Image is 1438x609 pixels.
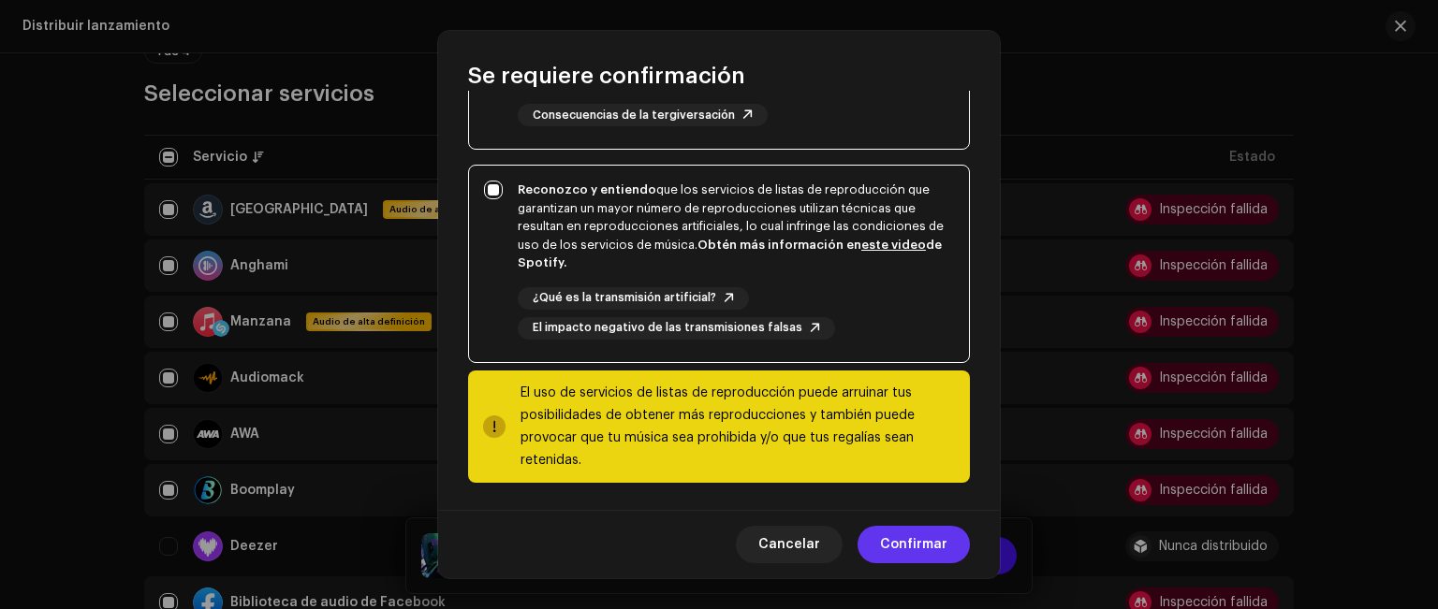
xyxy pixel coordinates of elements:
[861,239,926,251] a: este video
[858,526,970,563] button: Confirmar
[880,538,947,551] font: Confirmar
[468,165,970,363] p-togglebutton: Reconozco y entiendoque los servicios de listas de reproducción que garantizan un mayor número de...
[521,386,915,467] font: El uso de servicios de listas de reproducción puede arruinar tus posibilidades de obtener más rep...
[533,292,716,303] font: ¿Qué es la transmisión artificial?
[697,239,861,251] font: Obtén más información en
[468,65,745,87] font: Se requiere confirmación
[533,109,735,121] font: Consecuencias de la tergiversación
[518,239,942,269] font: de Spotify.
[736,526,843,563] button: Cancelar
[518,183,944,251] font: que los servicios de listas de reproducción que garantizan un mayor número de reproducciones util...
[533,322,802,333] font: El impacto negativo de las transmisiones falsas
[758,538,820,551] font: Cancelar
[518,183,656,196] font: Reconozco y entiendo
